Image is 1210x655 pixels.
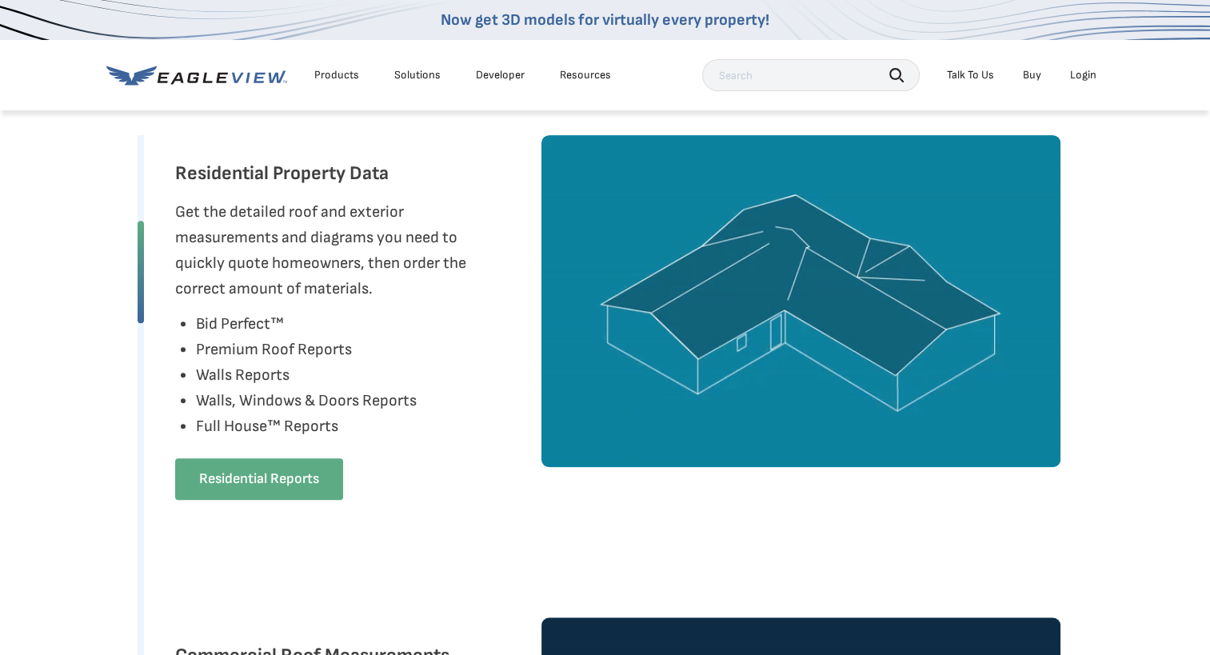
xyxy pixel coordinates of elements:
[314,68,359,82] div: Products
[196,362,417,388] li: Walls Reports
[175,458,343,500] a: Residential Reports
[175,199,503,302] p: Get the detailed roof and exterior measurements and diagrams you need to quickly quote homeowners...
[560,68,611,82] div: Resources
[1023,68,1041,82] a: Buy
[196,388,417,413] li: Walls, Windows & Doors Reports
[175,161,389,186] h3: Residential Property Data
[476,68,525,82] a: Developer
[196,337,417,362] li: Premium Roof Reports
[702,59,920,91] input: Search
[1070,68,1096,82] div: Login
[947,68,994,82] div: Talk To Us
[196,311,417,337] li: Bid Perfect™
[196,413,417,439] li: Full House™ Reports
[441,10,769,30] a: Now get 3D models for virtually every property!
[394,68,441,82] div: Solutions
